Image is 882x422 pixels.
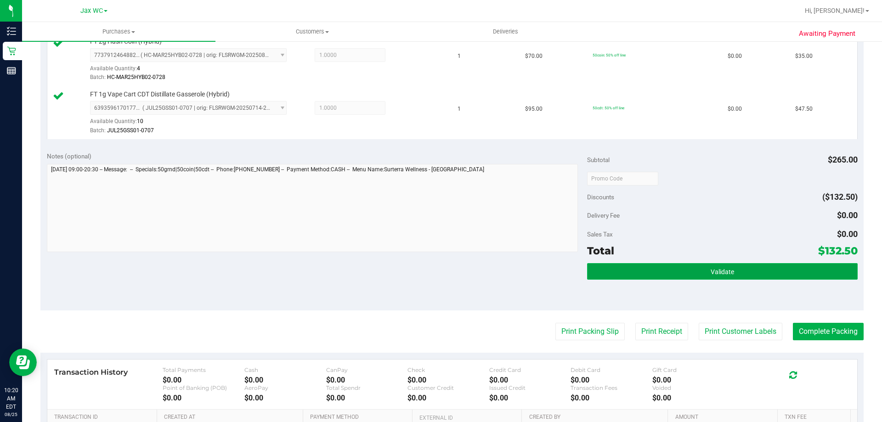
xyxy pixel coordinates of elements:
div: Issued Credit [489,384,571,391]
div: $0.00 [244,394,326,402]
div: $0.00 [571,394,652,402]
div: $0.00 [489,376,571,384]
button: Validate [587,263,857,280]
span: FT 1g Vape Cart CDT Distillate Gasserole (Hybrid) [90,90,230,99]
a: Amount [675,414,774,421]
input: Promo Code [587,172,658,186]
a: Transaction ID [54,414,153,421]
div: AeroPay [244,384,326,391]
a: Txn Fee [785,414,847,421]
span: Notes (optional) [47,152,91,160]
span: Purchases [22,28,215,36]
div: $0.00 [407,394,489,402]
a: Created By [529,414,664,421]
inline-svg: Reports [7,66,16,75]
a: Purchases [22,22,215,41]
span: Awaiting Payment [799,28,855,39]
div: $0.00 [489,394,571,402]
span: HC-MAR25HYB02-0728 [107,74,165,80]
span: $95.00 [525,105,543,113]
button: Print Receipt [635,323,688,340]
span: Deliveries [481,28,531,36]
div: $0.00 [163,376,244,384]
inline-svg: Retail [7,46,16,56]
div: $0.00 [163,394,244,402]
div: Cash [244,366,326,373]
span: Jax WC [80,7,103,15]
div: $0.00 [571,376,652,384]
div: $0.00 [326,376,408,384]
span: JUL25GSS01-0707 [107,127,154,134]
div: Available Quantity: [90,115,297,133]
a: Created At [164,414,299,421]
span: Subtotal [587,156,610,163]
span: Total [587,244,614,257]
span: $0.00 [837,210,858,220]
div: $0.00 [652,376,734,384]
span: Discounts [587,189,614,205]
span: $0.00 [728,105,742,113]
span: $0.00 [728,52,742,61]
div: Voided [652,384,734,391]
span: Customers [216,28,408,36]
div: CanPay [326,366,408,373]
span: $0.00 [837,229,858,239]
span: $132.50 [818,244,858,257]
button: Print Packing Slip [555,323,625,340]
p: 10:20 AM EDT [4,386,18,411]
div: $0.00 [326,394,408,402]
button: Complete Packing [793,323,864,340]
div: Transaction Fees [571,384,652,391]
button: Print Customer Labels [699,323,782,340]
p: 08/25 [4,411,18,418]
span: ($132.50) [822,192,858,202]
span: 4 [137,65,140,72]
div: Available Quantity: [90,62,297,80]
span: Sales Tax [587,231,613,238]
span: Hi, [PERSON_NAME]! [805,7,865,14]
div: Check [407,366,489,373]
div: $0.00 [652,394,734,402]
span: Batch: [90,74,106,80]
inline-svg: Inventory [7,27,16,36]
span: 1 [458,105,461,113]
span: 50cdt: 50% off line [593,106,624,110]
span: $265.00 [828,155,858,164]
span: Delivery Fee [587,212,620,219]
div: Total Spendr [326,384,408,391]
div: Point of Banking (POB) [163,384,244,391]
div: Debit Card [571,366,652,373]
div: $0.00 [244,376,326,384]
span: $70.00 [525,52,543,61]
span: Validate [711,268,734,276]
div: Total Payments [163,366,244,373]
span: Batch: [90,127,106,134]
span: $35.00 [795,52,813,61]
div: $0.00 [407,376,489,384]
span: 1 [458,52,461,61]
span: 50coin: 50% off line [593,53,626,57]
div: Credit Card [489,366,571,373]
div: Gift Card [652,366,734,373]
a: Deliveries [409,22,602,41]
div: Customer Credit [407,384,489,391]
a: Payment Method [310,414,409,421]
span: 10 [137,118,143,124]
span: $47.50 [795,105,813,113]
a: Customers [215,22,409,41]
iframe: Resource center [9,349,37,376]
